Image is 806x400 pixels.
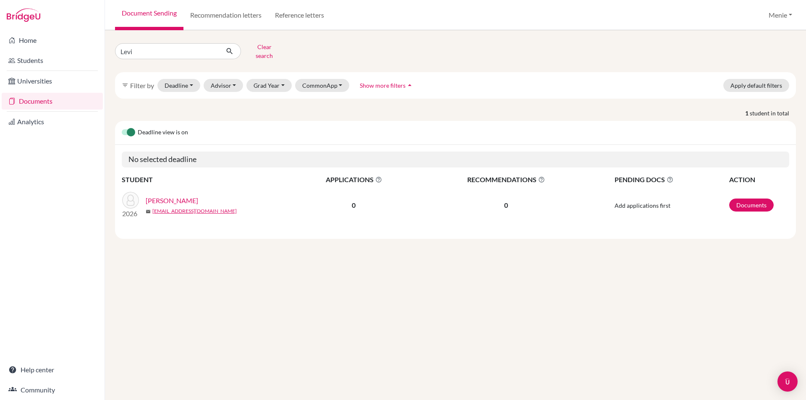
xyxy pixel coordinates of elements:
[419,200,594,210] p: 0
[152,207,237,215] a: [EMAIL_ADDRESS][DOMAIN_NAME]
[146,209,151,214] span: mail
[777,371,798,392] div: Open Intercom Messenger
[360,82,406,89] span: Show more filters
[765,7,796,23] button: Menie
[2,113,103,130] a: Analytics
[290,175,418,185] span: APPLICATIONS
[750,109,796,118] span: student in total
[2,382,103,398] a: Community
[7,8,40,22] img: Bridge-U
[729,199,774,212] a: Documents
[419,175,594,185] span: RECOMMENDATIONS
[352,201,356,209] b: 0
[122,152,789,167] h5: No selected deadline
[2,361,103,378] a: Help center
[615,175,728,185] span: PENDING DOCS
[204,79,243,92] button: Advisor
[241,40,288,62] button: Clear search
[295,79,350,92] button: CommonApp
[406,81,414,89] i: arrow_drop_up
[729,174,789,185] th: ACTION
[2,52,103,69] a: Students
[2,32,103,49] a: Home
[130,81,154,89] span: Filter by
[2,93,103,110] a: Documents
[122,82,128,89] i: filter_list
[122,209,139,219] p: 2026
[246,79,292,92] button: Grad Year
[122,192,139,209] img: Giambuzzi-Pieters, Levi
[115,43,219,59] input: Find student by name...
[157,79,200,92] button: Deadline
[615,202,670,209] span: Add applications first
[122,174,290,185] th: STUDENT
[723,79,789,92] button: Apply default filters
[2,73,103,89] a: Universities
[353,79,421,92] button: Show more filtersarrow_drop_up
[745,109,750,118] strong: 1
[146,196,198,206] a: [PERSON_NAME]
[138,128,188,138] span: Deadline view is on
